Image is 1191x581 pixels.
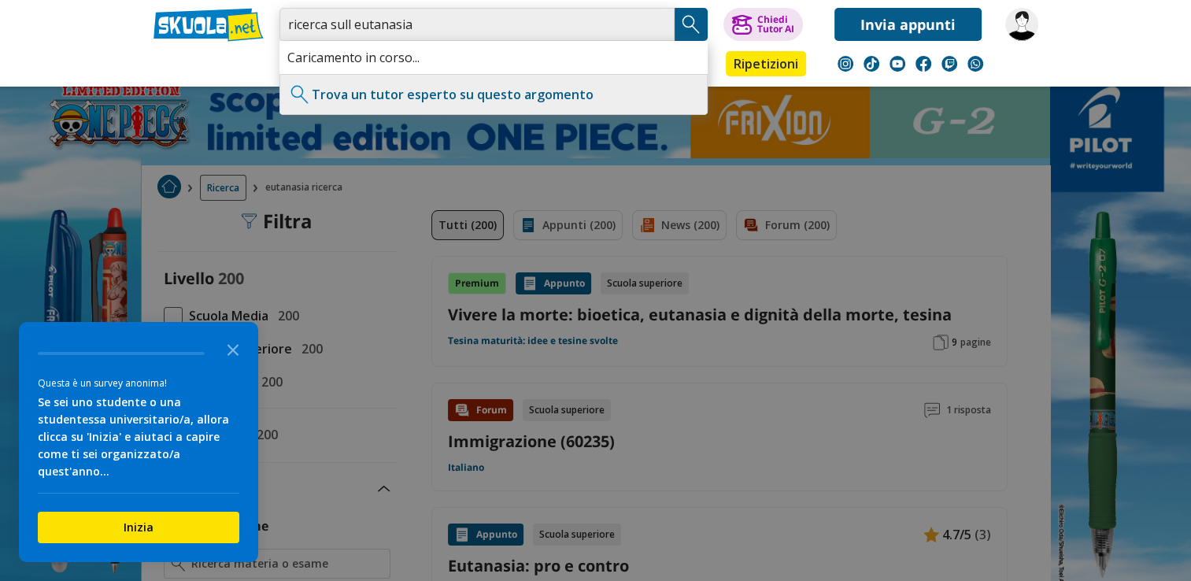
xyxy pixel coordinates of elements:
[312,86,594,103] a: Trova un tutor esperto su questo argomento
[941,56,957,72] img: twitch
[675,8,708,41] button: Search Button
[279,41,708,74] div: Caricamento in corso...
[756,15,793,34] div: Chiedi Tutor AI
[723,8,803,41] button: ChiediTutor AI
[276,51,346,80] a: Appunti
[19,322,258,562] div: Survey
[679,13,703,36] img: Cerca appunti, riassunti o versioni
[726,51,806,76] a: Ripetizioni
[915,56,931,72] img: facebook
[864,56,879,72] img: tiktok
[279,8,675,41] input: Cerca appunti, riassunti o versioni
[38,376,239,390] div: Questa è un survey anonima!
[217,333,249,365] button: Close the survey
[1005,8,1038,41] img: Danila2613
[38,512,239,543] button: Inizia
[38,394,239,480] div: Se sei uno studente o una studentessa universitario/a, allora clicca su 'Inizia' e aiutaci a capi...
[288,83,312,106] img: Trova un tutor esperto
[890,56,905,72] img: youtube
[838,56,853,72] img: instagram
[967,56,983,72] img: WhatsApp
[834,8,982,41] a: Invia appunti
